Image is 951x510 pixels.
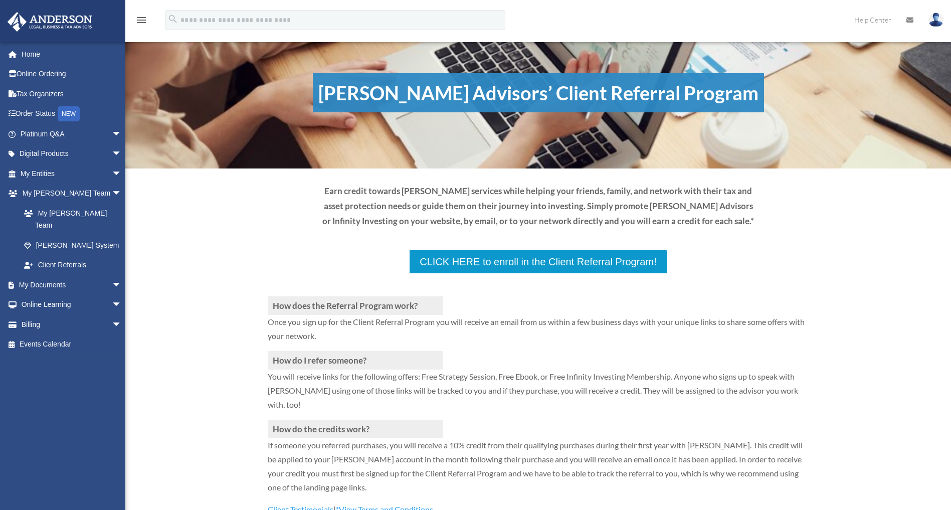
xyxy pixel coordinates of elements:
a: Online Learningarrow_drop_down [7,295,137,315]
h3: How does the Referral Program work? [268,296,443,315]
a: Home [7,44,137,64]
p: You will receive links for the following offers: Free Strategy Session, Free Ebook, or Free Infin... [268,370,809,420]
i: menu [135,14,147,26]
span: arrow_drop_down [112,184,132,204]
a: CLICK HERE to enroll in the Client Referral Program! [409,249,667,274]
span: arrow_drop_down [112,295,132,315]
h1: [PERSON_NAME] Advisors’ Client Referral Program [313,73,764,112]
a: My [PERSON_NAME] Team [14,203,137,235]
span: arrow_drop_down [112,124,132,144]
a: Tax Organizers [7,84,137,104]
span: arrow_drop_down [112,275,132,295]
a: Billingarrow_drop_down [7,314,137,334]
p: If someone you referred purchases, you will receive a 10% credit from their qualifying purchases ... [268,438,809,502]
p: Once you sign up for the Client Referral Program you will receive an email from us within a few b... [268,315,809,351]
p: Earn credit towards [PERSON_NAME] services while helping your friends, family, and network with t... [322,184,755,228]
i: search [167,14,178,25]
a: Events Calendar [7,334,137,355]
h3: How do the credits work? [268,420,443,438]
a: Digital Productsarrow_drop_down [7,144,137,164]
span: arrow_drop_down [112,314,132,335]
a: Order StatusNEW [7,104,137,124]
div: NEW [58,106,80,121]
a: [PERSON_NAME] System [14,235,137,255]
span: arrow_drop_down [112,144,132,164]
a: Platinum Q&Aarrow_drop_down [7,124,137,144]
a: My Documentsarrow_drop_down [7,275,137,295]
span: arrow_drop_down [112,163,132,184]
h3: How do I refer someone? [268,351,443,370]
a: My Entitiesarrow_drop_down [7,163,137,184]
a: Online Ordering [7,64,137,84]
a: menu [135,18,147,26]
a: My [PERSON_NAME] Teamarrow_drop_down [7,184,137,204]
a: Client Referrals [14,255,132,275]
img: User Pic [928,13,943,27]
img: Anderson Advisors Platinum Portal [5,12,95,32]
